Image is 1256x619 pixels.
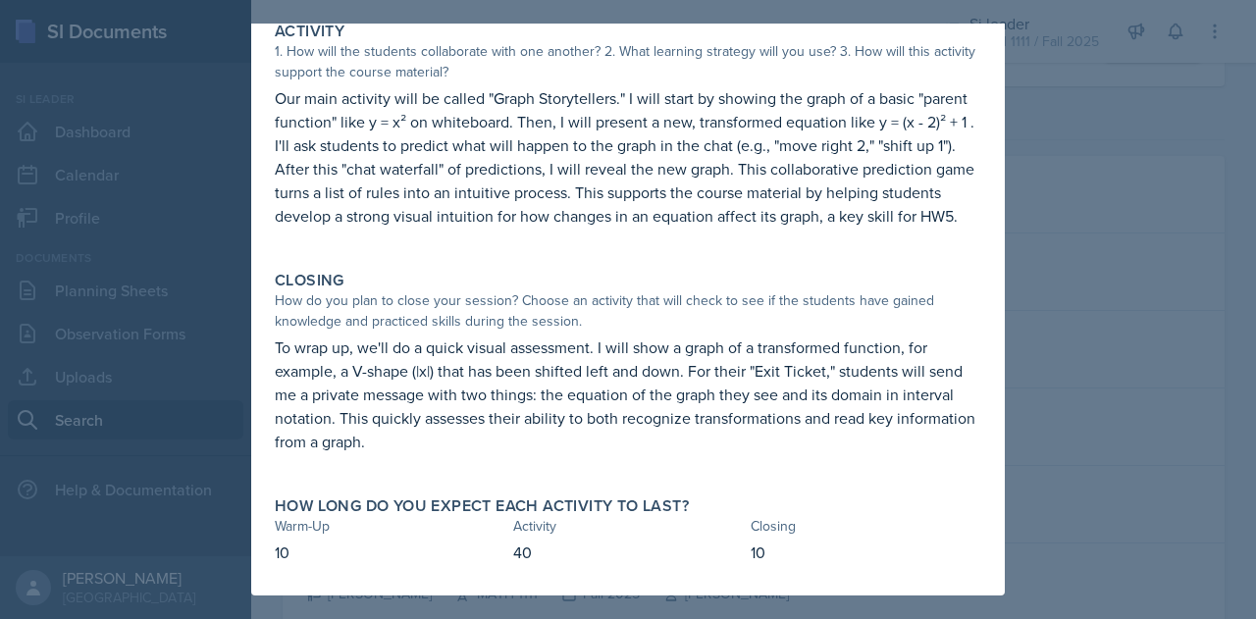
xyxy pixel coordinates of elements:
[275,541,505,564] p: 10
[275,22,344,41] label: Activity
[751,516,981,537] div: Closing
[275,41,981,82] div: 1. How will the students collaborate with one another? 2. What learning strategy will you use? 3....
[751,541,981,564] p: 10
[275,290,981,332] div: How do you plan to close your session? Choose an activity that will check to see if the students ...
[275,335,981,453] p: To wrap up, we'll do a quick visual assessment. I will show a graph of a transformed function, fo...
[275,271,344,290] label: Closing
[275,516,505,537] div: Warm-Up
[513,541,744,564] p: 40
[513,516,744,537] div: Activity
[275,86,981,228] p: Our main activity will be called "Graph Storytellers." I will start by showing the graph of a bas...
[275,496,689,516] label: How long do you expect each activity to last?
